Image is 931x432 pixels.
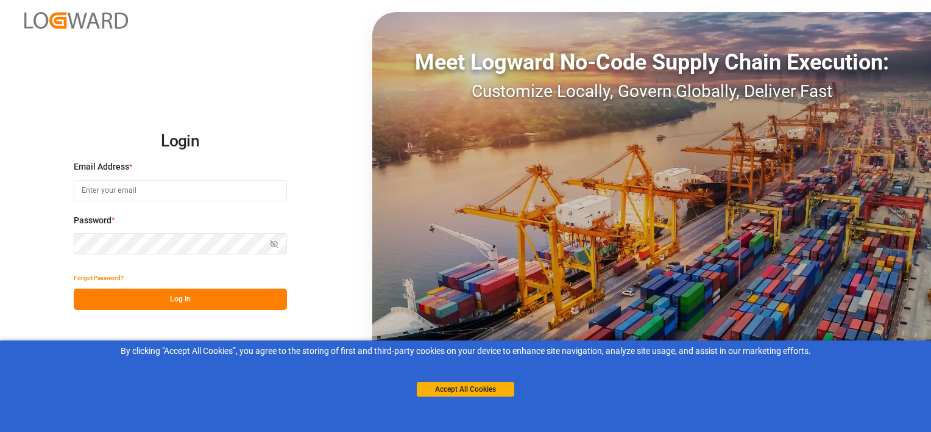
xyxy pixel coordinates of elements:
input: Enter your email [74,180,287,201]
h2: Login [74,122,287,161]
button: Accept All Cookies [417,382,514,397]
span: Password [74,214,112,227]
div: Customize Locally, Govern Globally, Deliver Fast [372,79,931,104]
span: Email Address [74,160,129,173]
div: By clicking "Accept All Cookies”, you agree to the storing of first and third-party cookies on yo... [9,345,922,358]
img: Logward_new_orange.png [24,12,128,29]
div: Meet Logward No-Code Supply Chain Execution: [372,46,931,79]
button: Forgot Password? [74,267,124,289]
button: Log In [74,289,287,310]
